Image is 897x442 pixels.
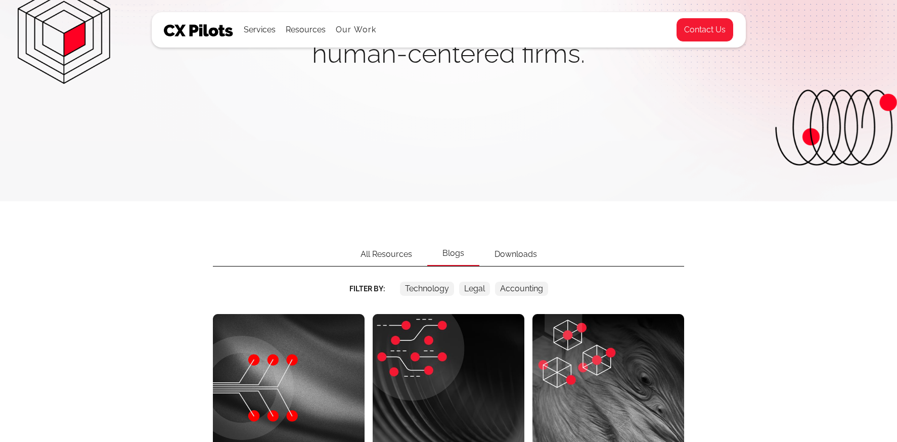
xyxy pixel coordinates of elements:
[336,25,377,34] a: Our Work
[500,282,543,296] div: Accounting
[464,282,485,296] div: Legal
[676,18,734,42] a: Contact Us
[213,282,684,296] form: Email Form
[286,23,326,37] div: Resources
[244,13,276,47] div: Services
[286,13,326,47] div: Resources
[479,243,552,266] div: Downloads
[427,242,479,266] div: Blogs
[405,282,449,296] div: Technology
[244,23,276,37] div: Services
[345,243,427,266] div: All Resources
[349,282,385,296] div: Filter By:
[218,10,679,68] h1: The latest CX thinking for human-centered firms.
